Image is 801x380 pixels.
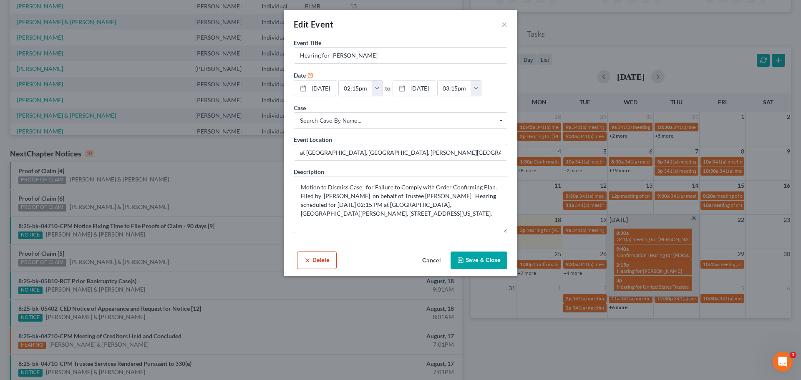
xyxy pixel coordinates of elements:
[451,252,507,269] button: Save & Close
[438,81,471,96] input: -- : --
[294,103,306,112] label: Case
[294,135,332,144] label: Event Location
[294,167,324,176] label: Description
[773,352,793,372] iframe: Intercom live chat
[294,81,336,96] a: [DATE]
[294,144,507,160] input: Enter location...
[385,84,390,93] label: to
[300,116,501,125] span: Search case by name...
[294,39,321,46] span: Event Title
[501,19,507,29] button: ×
[416,252,447,269] button: Cancel
[294,112,507,129] span: Select box activate
[297,252,337,269] button: Delete
[294,48,507,63] input: Enter event name...
[393,81,435,96] a: [DATE]
[339,81,372,96] input: -- : --
[294,71,306,80] label: Date
[294,19,333,29] span: Edit Event
[790,352,796,358] span: 1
